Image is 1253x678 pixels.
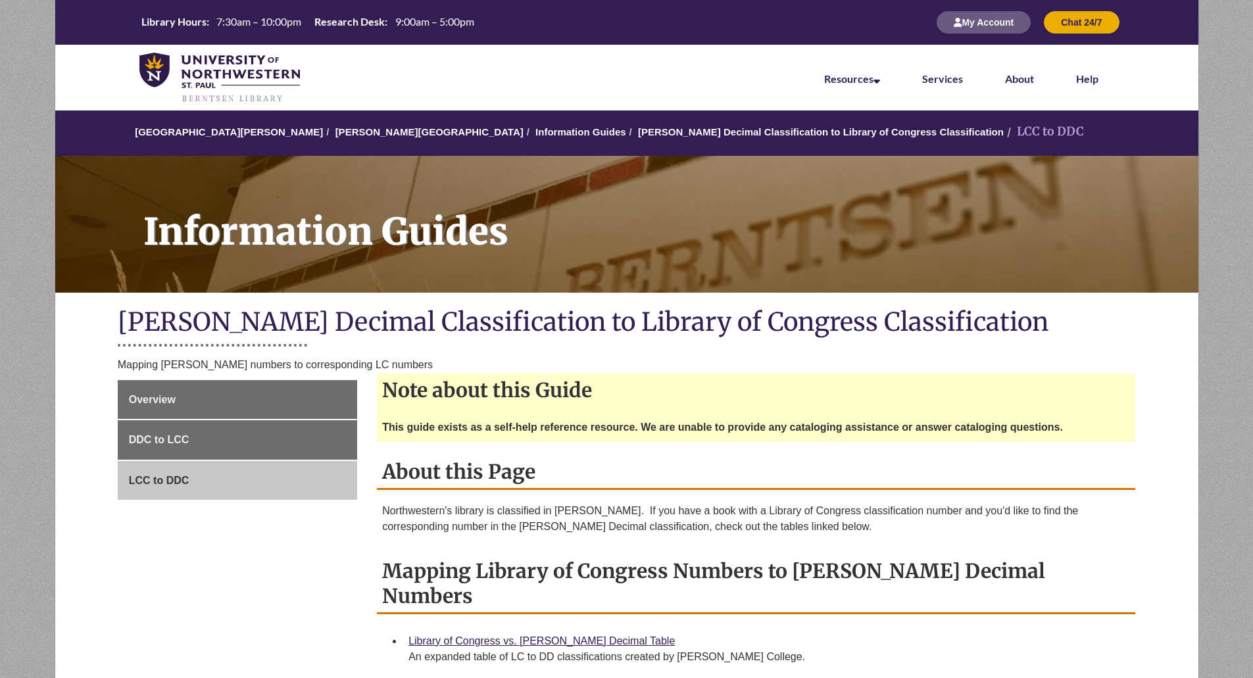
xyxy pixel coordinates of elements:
[309,14,389,29] th: Research Desk:
[136,14,479,30] a: Hours Today
[922,72,963,85] a: Services
[118,306,1136,341] h1: [PERSON_NAME] Decimal Classification to Library of Congress Classification
[118,359,433,370] span: Mapping [PERSON_NAME] numbers to corresponding LC numbers
[377,554,1135,614] h2: Mapping Library of Congress Numbers to [PERSON_NAME] Decimal Numbers
[118,380,357,500] div: Guide Page Menu
[118,461,357,500] a: LCC to DDC
[382,422,1063,433] strong: This guide exists as a self-help reference resource. We are unable to provide any cataloging assi...
[118,380,357,420] a: Overview
[136,14,211,29] th: Library Hours:
[824,72,880,85] a: Resources
[118,420,357,460] a: DDC to LCC
[377,374,1135,406] h2: Note about this Guide
[55,156,1198,293] a: Information Guides
[135,126,323,137] a: [GEOGRAPHIC_DATA][PERSON_NAME]
[382,503,1130,535] p: Northwestern's library is classified in [PERSON_NAME]. If you have a book with a Library of Congr...
[408,635,675,646] a: Library of Congress vs. [PERSON_NAME] Decimal Table
[377,455,1135,490] h2: About this Page
[535,126,626,137] a: Information Guides
[1044,16,1119,28] a: Chat 24/7
[129,156,1198,276] h1: Information Guides
[216,15,301,28] span: 7:30am – 10:00pm
[937,11,1031,34] button: My Account
[139,53,301,104] img: UNWSP Library Logo
[1076,72,1098,85] a: Help
[1005,72,1034,85] a: About
[129,434,189,445] span: DDC to LCC
[408,649,1125,665] div: An expanded table of LC to DD classifications created by [PERSON_NAME] College.
[1044,11,1119,34] button: Chat 24/7
[129,394,176,405] span: Overview
[335,126,524,137] a: [PERSON_NAME][GEOGRAPHIC_DATA]
[1004,122,1084,141] li: LCC to DDC
[638,126,1004,137] a: [PERSON_NAME] Decimal Classification to Library of Congress Classification
[129,475,189,486] span: LCC to DDC
[937,16,1031,28] a: My Account
[395,15,474,28] span: 9:00am – 5:00pm
[136,14,479,29] table: Hours Today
